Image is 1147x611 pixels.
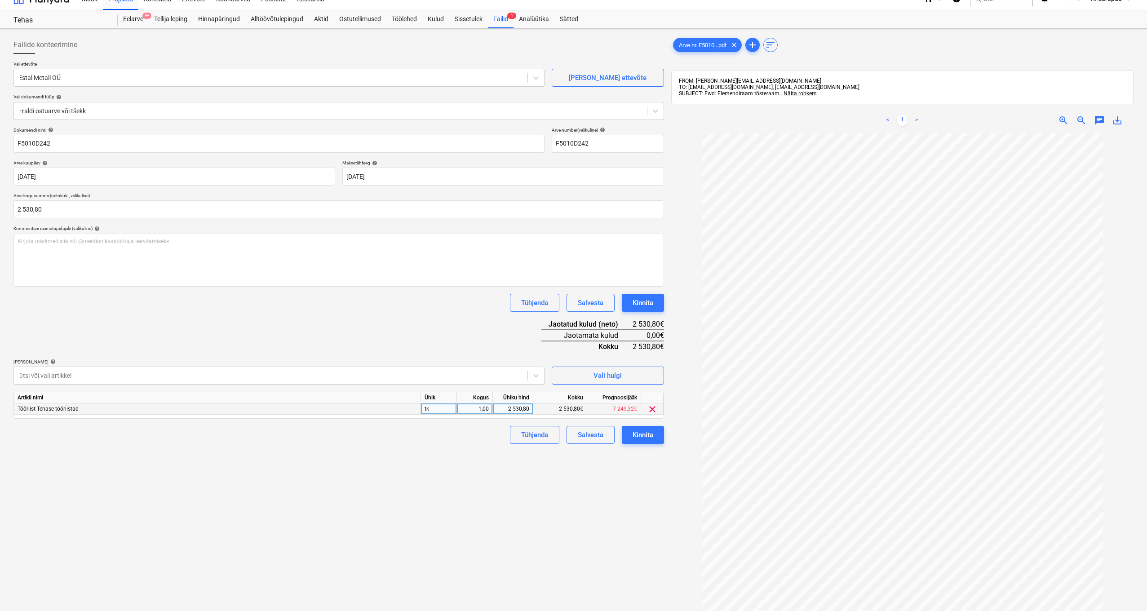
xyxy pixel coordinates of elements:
button: Salvesta [567,426,615,444]
a: Hinnapäringud [193,10,245,28]
div: Dokumendi nimi [13,127,545,133]
button: Vali hulgi [552,367,664,385]
span: 1 [507,13,516,19]
div: Vali hulgi [593,370,622,381]
div: Kokku [541,341,633,352]
a: Page 1 is your current page [897,115,908,126]
button: Kinnita [622,426,664,444]
span: help [54,94,62,100]
span: zoom_in [1058,115,1069,126]
span: add [747,40,758,50]
iframe: Chat Widget [1102,568,1147,611]
span: help [93,226,100,231]
span: sort [765,40,776,50]
span: help [370,160,377,166]
div: Salvesta [578,297,603,309]
span: clear [729,40,740,50]
div: [PERSON_NAME] [13,359,545,365]
button: [PERSON_NAME] ettevõte [552,69,664,87]
span: save_alt [1112,115,1123,126]
p: Arve kogusumma (netokulu, valikuline) [13,193,664,200]
div: Eelarve [118,10,149,28]
p: Vali ettevõte [13,61,545,69]
button: Tühjenda [510,426,559,444]
span: FROM: [PERSON_NAME][EMAIL_ADDRESS][DOMAIN_NAME] [679,78,821,84]
a: Tellija leping [149,10,193,28]
a: Sissetulek [449,10,488,28]
div: Jaotatud kulud (neto) [541,319,633,330]
a: Alltöövõtulepingud [245,10,309,28]
div: Maksetähtaeg [342,160,664,166]
div: Tühjenda [521,297,548,309]
div: Kinnita [633,429,653,441]
div: Prognoosijääk [587,392,641,403]
button: Tühjenda [510,294,559,312]
span: SUBJECT: Fwd: Elemendiraam tõsteraam [679,90,779,97]
div: 2 530,80€ [533,403,587,415]
div: Kokku [533,392,587,403]
a: Aktid [309,10,334,28]
input: Tähtaega pole määratud [342,168,664,186]
div: Kommentaar raamatupidajale (valikuline) [13,226,664,231]
span: Näita rohkem [784,90,817,97]
a: Eelarve9+ [118,10,149,28]
span: zoom_out [1076,115,1087,126]
div: tk [421,403,457,415]
div: Artikli nimi [14,392,421,403]
span: help [40,160,48,166]
input: Arve kogusumma (netokulu, valikuline) [13,200,664,218]
span: Arve nr. F5010...pdf [673,42,732,49]
span: TO: [EMAIL_ADDRESS][DOMAIN_NAME], [EMAIL_ADDRESS][DOMAIN_NAME] [679,84,859,90]
input: Arve kuupäeva pole määratud. [13,168,335,186]
a: Previous page [882,115,893,126]
div: Kinnita [633,297,653,309]
a: Failid1 [488,10,514,28]
div: Vali dokumendi tüüp [13,94,664,100]
div: Tühjenda [521,429,548,441]
a: Töölehed [386,10,422,28]
div: Arve number (valikuline) [552,127,664,133]
span: help [598,127,605,133]
div: Ühiku hind [493,392,533,403]
span: Tööriist Tehase tööriistad [18,406,79,412]
a: Analüütika [514,10,554,28]
span: Failide konteerimine [13,40,77,50]
div: 1,00 [461,403,489,415]
span: clear [647,404,658,415]
div: 2 530,80€ [633,341,664,352]
div: Failid [488,10,514,28]
div: Jaotamata kulud [541,330,633,341]
a: Next page [911,115,922,126]
div: -7 249,32€ [587,403,641,415]
button: Salvesta [567,294,615,312]
button: Kinnita [622,294,664,312]
div: Salvesta [578,429,603,441]
span: 9+ [142,13,151,19]
div: Arve nr. F5010...pdf [673,38,742,52]
input: Dokumendi nimi [13,135,545,153]
div: Tehas [13,16,107,25]
a: Ostutellimused [334,10,386,28]
a: Kulud [422,10,449,28]
div: [PERSON_NAME] ettevõte [569,72,647,84]
div: 2 530,80€ [633,319,664,330]
div: Ühik [421,392,457,403]
div: 0,00€ [633,330,664,341]
div: Kogus [457,392,493,403]
span: ... [779,90,817,97]
span: help [49,359,56,364]
a: Sätted [554,10,584,28]
div: Arve kuupäev [13,160,335,166]
span: chat [1094,115,1105,126]
div: 2 530,80 [496,403,529,415]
